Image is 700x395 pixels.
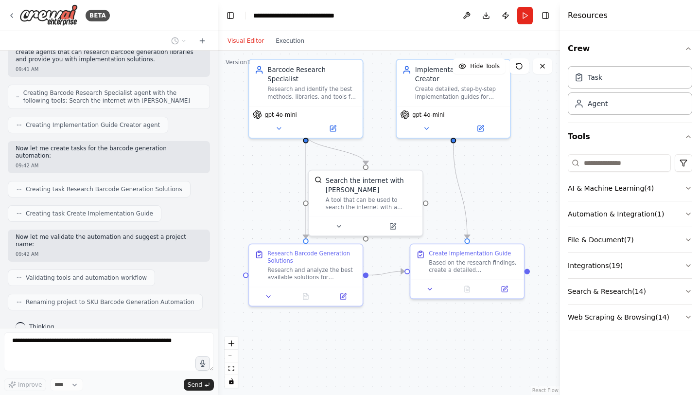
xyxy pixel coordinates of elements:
button: Crew [568,35,692,62]
div: Search the internet with [PERSON_NAME] [326,176,417,195]
div: BETA [86,10,110,21]
span: gpt-4o-mini [265,111,297,118]
button: Open in side panel [367,221,419,232]
div: 09:42 AM [16,251,202,258]
div: Agent [588,99,608,108]
button: Improve [4,378,46,391]
div: React Flow controls [225,337,238,388]
button: Open in side panel [454,123,506,134]
img: SerperDevTool [315,176,322,183]
div: Version 1 [226,58,251,66]
div: Research and identify the best methods, libraries, and tools for generating barcodes from SKU and... [267,86,357,100]
button: Hide left sidebar [224,9,237,22]
span: Improve [18,381,42,389]
img: Logo [19,4,78,26]
div: Tools [568,150,692,338]
span: gpt-4o-mini [412,111,444,118]
button: No output available [286,291,325,302]
div: 09:42 AM [16,162,202,169]
div: Task [588,72,602,82]
button: zoom in [225,337,238,350]
span: Thinking... [29,323,60,331]
button: Web Scraping & Browsing(14) [568,305,692,330]
a: React Flow attribution [532,388,559,393]
div: Barcode Research SpecialistResearch and identify the best methods, libraries, and tools for gener... [248,59,363,139]
div: Implementation Guide CreatorCreate detailed, step-by-step implementation guides for barcode gener... [396,59,511,139]
button: Visual Editor [222,35,270,47]
button: Open in side panel [327,291,359,302]
button: zoom out [225,350,238,362]
button: Switch to previous chat [167,35,191,47]
button: Automation & Integration(1) [568,201,692,227]
button: Start a new chat [194,35,210,47]
span: Send [188,381,202,389]
p: Now let me validate the automation and suggest a project name: [16,233,202,249]
button: Open in side panel [307,123,359,134]
span: Renaming project to SKU Barcode Generation Automation [26,298,194,306]
div: SerperDevToolSearch the internet with [PERSON_NAME]A tool that can be used to search the internet... [308,170,423,237]
button: Open in side panel [489,284,520,295]
button: Send [184,379,214,391]
span: Creating Barcode Research Specialist agent with the following tools: Search the internet with [PE... [23,89,202,105]
g: Edge from 3e097356-c761-4341-aea9-6b7ea9e04183 to 7f693347-206c-4647-b6c6-df47362bc5b2 [301,134,370,165]
button: Click to speak your automation idea [195,356,210,371]
g: Edge from bb72d073-1e63-4644-a054-71c6210ec526 to f68ea0e1-353f-43a3-9f43-45e1e513ef64 [449,144,472,238]
button: Integrations(19) [568,253,692,278]
p: Now let me create tasks for the barcode generation automation: [16,145,202,160]
nav: breadcrumb [253,11,363,20]
div: A tool that can be used to search the internet with a search_query. Supports different search typ... [326,197,417,211]
span: Creating Implementation Guide Creator agent [26,121,160,129]
g: Edge from b00ab796-b7ef-4951-b1e6-da3977b05e3e to f68ea0e1-353f-43a3-9f43-45e1e513ef64 [368,267,404,280]
div: Research and analyze the best available solutions for generating barcodes from SKU and product na... [267,267,357,281]
div: Based on the research findings, create a detailed implementation guide for the top 3 recommended ... [429,259,518,274]
g: Edge from 3e097356-c761-4341-aea9-6b7ea9e04183 to b00ab796-b7ef-4951-b1e6-da3977b05e3e [301,134,311,238]
span: Creating task Create Implementation Guide [26,210,153,217]
div: Research Barcode Generation SolutionsResearch and analyze the best available solutions for genera... [248,243,363,306]
div: Research Barcode Generation Solutions [267,250,357,265]
button: toggle interactivity [225,375,238,388]
button: AI & Machine Learning(4) [568,176,692,201]
button: Tools [568,123,692,150]
div: Create Implementation GuideBased on the research findings, create a detailed implementation guide... [409,243,525,299]
button: Hide Tools [453,58,506,74]
div: Create Implementation Guide [429,250,511,257]
div: 09:41 AM [16,66,202,73]
button: No output available [448,284,487,295]
div: Crew [568,62,692,123]
button: Execution [270,35,310,47]
button: fit view [225,362,238,375]
span: Validating tools and automation workflow [26,274,147,282]
h4: Resources [568,10,608,21]
span: Hide Tools [470,62,500,70]
button: Search & Research(14) [568,279,692,304]
button: Hide right sidebar [539,9,552,22]
div: Implementation Guide Creator [415,65,505,84]
div: Barcode Research Specialist [267,65,357,84]
button: File & Document(7) [568,227,692,252]
span: Creating task Research Barcode Generation Solutions [26,185,182,193]
div: Create detailed, step-by-step implementation guides for barcode generation solutions using {sku_d... [415,86,505,100]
